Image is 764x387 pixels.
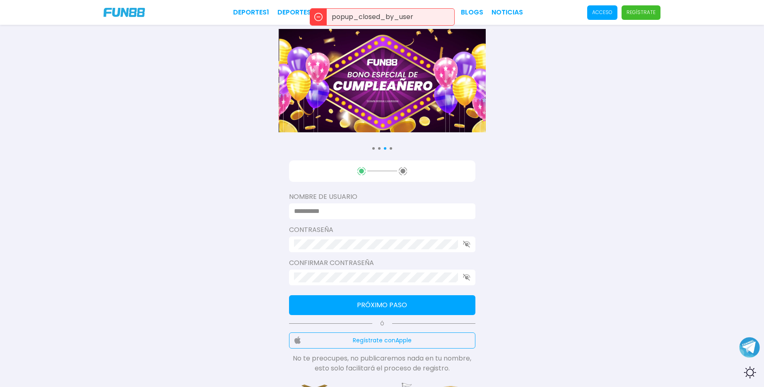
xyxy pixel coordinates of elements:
label: Contraseña [289,225,475,235]
a: Deportes2 [277,7,315,17]
a: Deportes1 [233,7,269,17]
button: Join telegram channel [739,337,760,358]
img: Company Logo [104,8,145,17]
a: BLOGS [461,7,483,17]
a: Promociones [403,7,453,17]
label: Confirmar contraseña [289,258,475,268]
p: Ó [289,320,475,327]
label: Nombre de usuario [289,192,475,202]
button: Regístrate conApple [289,332,475,349]
a: CASINO [369,7,395,17]
div: Switch theme [739,362,760,383]
p: popup_closed_by_user [327,9,454,25]
img: Banner [279,29,486,132]
p: Regístrate [627,9,656,16]
a: NOTICIAS [492,7,523,17]
a: Deportes3 [323,7,361,17]
p: Acceso [592,9,612,16]
button: Próximo paso [289,295,475,315]
p: No te preocupes, no publicaremos nada en tu nombre, esto solo facilitará el proceso de registro. [289,354,475,373]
